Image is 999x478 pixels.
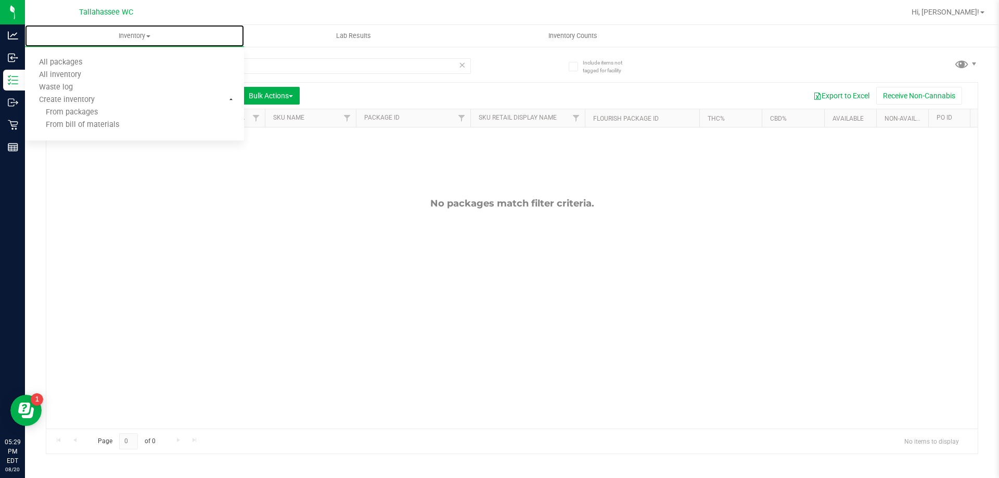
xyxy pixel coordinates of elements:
inline-svg: Outbound [8,97,18,108]
p: 05:29 PM EDT [5,437,20,466]
inline-svg: Inbound [8,53,18,63]
span: Tallahassee WC [79,8,133,17]
a: Available [832,115,864,122]
a: PO ID [937,114,952,121]
span: Include items not tagged for facility [583,59,635,74]
a: SKU Name [273,114,304,121]
iframe: Resource center [10,395,42,426]
p: 08/20 [5,466,20,473]
iframe: Resource center unread badge [31,393,43,406]
span: Clear [458,58,466,72]
button: Receive Non-Cannabis [876,87,962,105]
button: Export to Excel [806,87,876,105]
input: Search Package ID, Item Name, SKU, Lot or Part Number... [46,58,471,74]
a: Inventory All packages All inventory Waste log Create inventory From packages From bill of materials [25,25,244,47]
span: All inventory [25,71,95,80]
span: Inventory Counts [534,31,611,41]
inline-svg: Inventory [8,75,18,85]
span: Lab Results [322,31,385,41]
a: Filter [568,109,585,127]
span: Inventory [25,31,244,41]
a: Filter [453,109,470,127]
inline-svg: Analytics [8,30,18,41]
span: Page of 0 [89,433,164,449]
div: No packages match filter criteria. [46,198,978,209]
span: Hi, [PERSON_NAME]! [912,8,979,16]
span: All packages [25,58,96,67]
a: CBD% [770,115,787,122]
inline-svg: Reports [8,142,18,152]
a: Flourish Package ID [593,115,659,122]
a: Package ID [364,114,400,121]
span: Waste log [25,83,87,92]
a: Sku Retail Display Name [479,114,557,121]
span: From bill of materials [25,121,119,130]
span: Create inventory [25,96,109,105]
a: Non-Available [885,115,931,122]
a: Lab Results [244,25,463,47]
a: Inventory Counts [463,25,682,47]
span: From packages [25,108,98,117]
span: Bulk Actions [249,92,293,100]
a: Filter [339,109,356,127]
a: THC% [708,115,725,122]
inline-svg: Retail [8,120,18,130]
a: Filter [248,109,265,127]
span: No items to display [896,433,967,449]
button: Bulk Actions [242,87,300,105]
